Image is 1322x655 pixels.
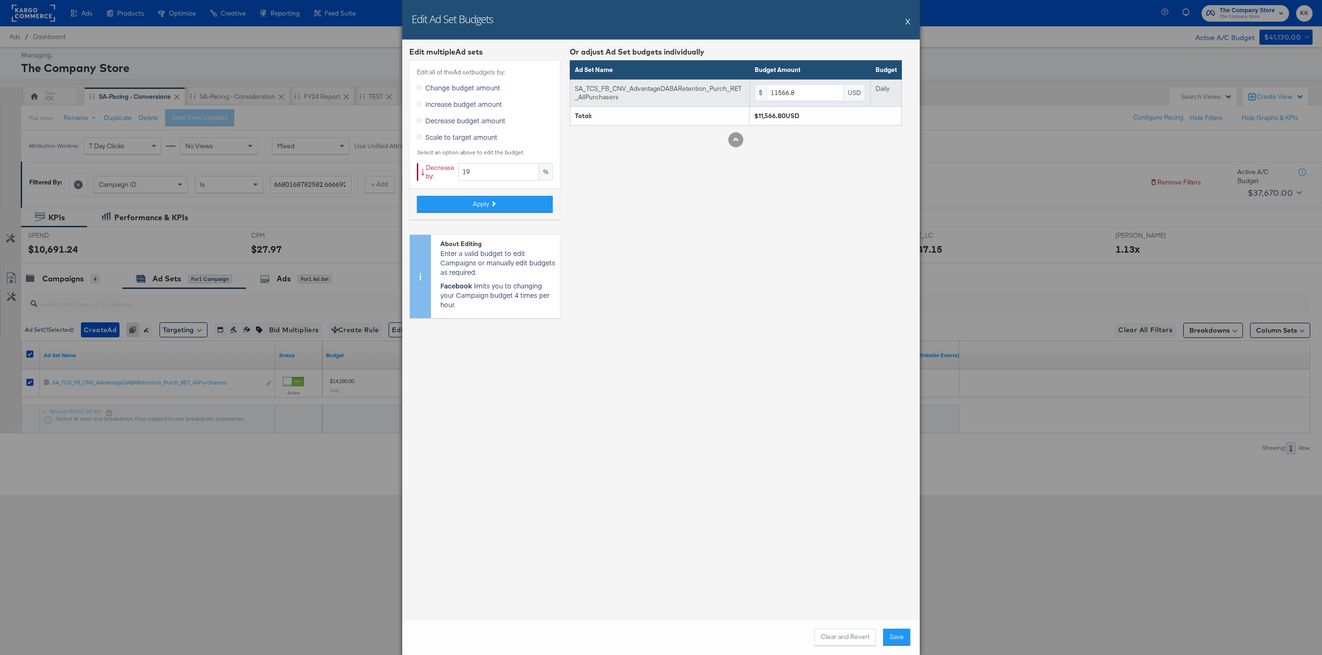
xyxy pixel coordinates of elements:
div: USD [844,84,865,101]
button: Save [883,629,910,646]
div: Decrease by: [417,163,454,181]
div: Total: [575,112,744,120]
span: Increase budget amount [425,99,502,109]
div: Edit multiple Ad set s [409,47,560,57]
div: Select an option above to edit the budget. [417,149,553,156]
h2: Edit Ad Set Budgets [412,12,493,26]
button: X [905,12,910,31]
span: Scale to target amount [425,132,497,142]
button: Apply [417,196,553,213]
th: Budget Amount [750,61,871,80]
span: Apply [473,200,489,208]
div: $11,566.80USD [754,112,897,120]
div: % [539,163,553,180]
strong: Facebook [440,281,472,290]
div: About Editing [440,240,555,248]
th: Budget [870,61,901,80]
p: limits you to changing your Campaign budget 4 times per hour. [440,281,555,309]
div: $ [755,84,766,101]
td: Daily [870,79,901,106]
span: ↓ [420,162,426,178]
p: Enter a valid budget to edit Campaigns or manually edit budgets as required. [440,248,555,277]
div: SA_TCS_FB_CNV_AdvantageDABARetention_Purch_RET_AllPurchasers [575,84,744,102]
span: Change budget amount [425,83,500,92]
button: Clear and Revert [814,629,876,646]
th: Ad Set Name [570,61,750,80]
div: Or adjust Ad Set budgets individually [570,47,902,57]
span: Decrease budget amount [425,116,505,125]
label: Edit all of the Ad set budgets by: [417,68,553,77]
